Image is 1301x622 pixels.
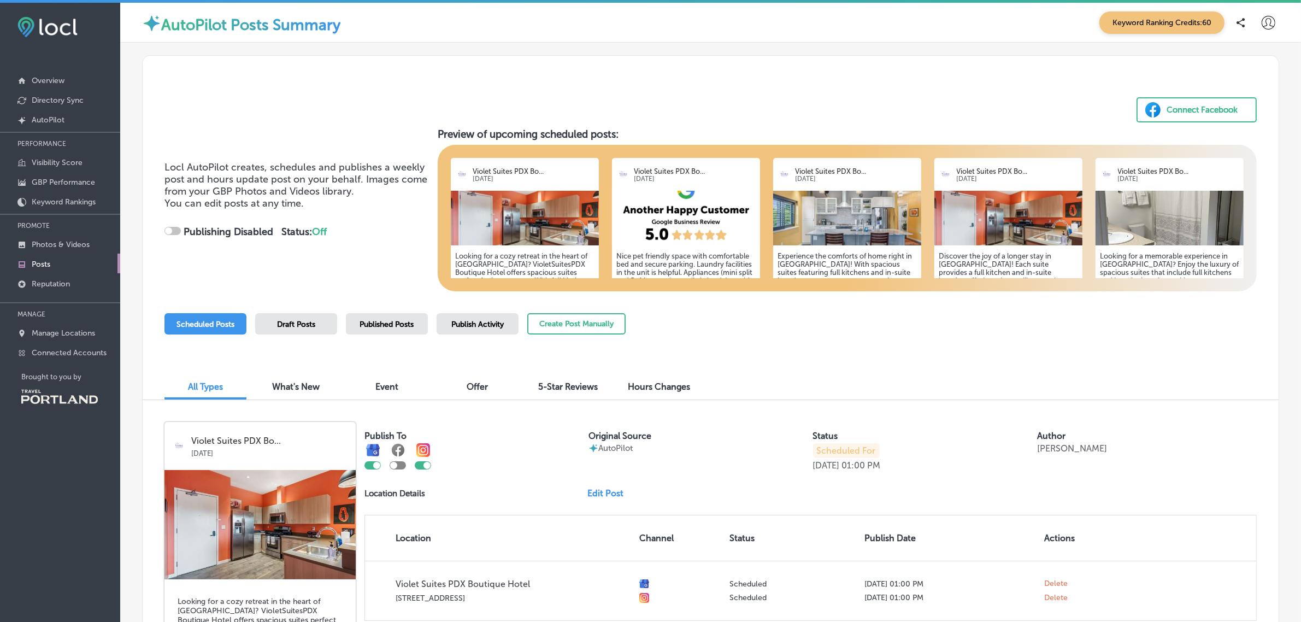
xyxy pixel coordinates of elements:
label: Publish To [364,431,407,441]
strong: Status: [281,226,327,238]
button: Create Post Manually [527,313,626,335]
p: [DATE] [957,175,1078,183]
span: Draft Posts [277,320,315,329]
span: Published Posts [360,320,414,329]
p: Violet Suites PDX Bo... [634,167,755,175]
label: AutoPilot Posts Summary [161,16,340,34]
p: Visibility Score [32,158,83,167]
span: Locl AutoPilot creates, schedules and publishes a weekly post and hours update post on your behal... [164,161,427,197]
p: Keyword Rankings [32,197,96,207]
th: Actions [1040,515,1112,561]
p: [DATE] [473,175,594,183]
p: Violet Suites PDX Bo... [473,167,594,175]
p: Brought to you by [21,373,120,381]
label: Author [1037,431,1065,441]
h3: Preview of upcoming scheduled posts: [438,128,1257,140]
p: Photos & Videos [32,240,90,249]
img: af70c081-56d2-4d6d-ae2f-6f8f885eaa4e.png [612,191,760,245]
h5: Nice pet friendly space with comfortable bed and secure parking. Laundry facilities in the unit i... [616,252,756,309]
img: logo [778,168,791,181]
span: 5-Star Reviews [539,382,598,392]
span: Scheduled Posts [176,320,234,329]
th: Location [365,515,635,561]
img: Travel Portland [21,390,98,404]
span: Hours Changes [628,382,690,392]
p: [DATE] [795,175,916,183]
span: What's New [273,382,320,392]
img: 8573a44d-89b6-4cb3-879d-e9c2ce7aab40066-SE14thAve-Portland-326.jpg [934,191,1082,245]
p: GBP Performance [32,178,95,187]
p: AutoPilot [598,443,633,453]
h5: Looking for a cozy retreat in the heart of [GEOGRAPHIC_DATA]? VioletSuitesPDX Boutique Hotel offe... [455,252,594,350]
strong: Publishing Disabled [184,226,273,238]
h5: Discover the joy of a longer stay in [GEOGRAPHIC_DATA]! Each suite provides a full kitchen and in... [939,252,1078,342]
p: Connected Accounts [32,348,107,357]
h5: Experience the comforts of home right in [GEOGRAPHIC_DATA]! With spacious suites featuring full k... [778,252,917,342]
span: Keyword Ranking Credits: 60 [1099,11,1225,34]
img: 8573a44d-89b6-4cb3-879d-e9c2ce7aab40066-SE14thAve-Portland-326.jpg [451,191,599,245]
th: Channel [635,515,725,561]
span: All Types [188,382,223,392]
span: Event [375,382,398,392]
p: Violet Suites PDX Bo... [1118,167,1239,175]
p: Violet Suites PDX Boutique Hotel [396,579,631,589]
p: Violet Suites PDX Bo... [191,436,348,446]
img: autopilot-icon [142,14,161,33]
img: logo [172,439,186,453]
p: Location Details [364,489,425,498]
p: Overview [32,76,64,85]
p: [DATE] [1118,175,1239,183]
label: Status [813,431,838,441]
img: logo [939,168,952,181]
p: AutoPilot [32,115,64,125]
p: 01:00 PM [842,460,881,471]
span: You can edit posts at any time. [164,197,304,209]
span: Offer [467,382,488,392]
img: 17526985624e76846f-4195-4912-884f-ccd0ce8ed4ca_2024-11-05.jpg [773,191,921,245]
p: Reputation [32,279,70,289]
img: 1708656393ddefaff5-9194-4c5c-8cd3-87832e281664_2024-02-21.jpg [1096,191,1244,245]
p: [PERSON_NAME] [1037,443,1107,454]
span: Delete [1045,579,1068,589]
span: Off [312,226,327,238]
p: [STREET_ADDRESS] [396,594,631,603]
p: Violet Suites PDX Bo... [795,167,916,175]
img: logo [455,168,469,181]
img: logo [1100,168,1114,181]
div: Connect Facebook [1167,102,1238,118]
p: [DATE] [191,446,348,457]
p: [DATE] 01:00 PM [864,579,1035,589]
img: 8573a44d-89b6-4cb3-879d-e9c2ce7aab40066-SE14thAve-Portland-326.jpg [164,470,356,579]
th: Publish Date [860,515,1040,561]
p: Scheduled [729,579,856,589]
p: [DATE] [813,460,840,471]
th: Status [725,515,860,561]
h5: Looking for a memorable experience in [GEOGRAPHIC_DATA]? Enjoy the luxury of spacious suites that... [1100,252,1239,350]
p: [DATE] [634,175,755,183]
button: Connect Facebook [1137,97,1257,122]
a: Edit Post [587,488,632,498]
p: Violet Suites PDX Bo... [957,167,1078,175]
label: Original Source [588,431,651,441]
p: Scheduled [729,593,856,602]
p: [DATE] 01:00 PM [864,593,1035,602]
img: logo [616,168,630,181]
p: Posts [32,260,50,269]
p: Directory Sync [32,96,84,105]
span: Delete [1045,593,1068,603]
img: fda3e92497d09a02dc62c9cd864e3231.png [17,17,78,37]
p: Scheduled For [813,443,880,458]
img: autopilot-icon [588,443,598,453]
span: Publish Activity [451,320,504,329]
p: Manage Locations [32,328,95,338]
